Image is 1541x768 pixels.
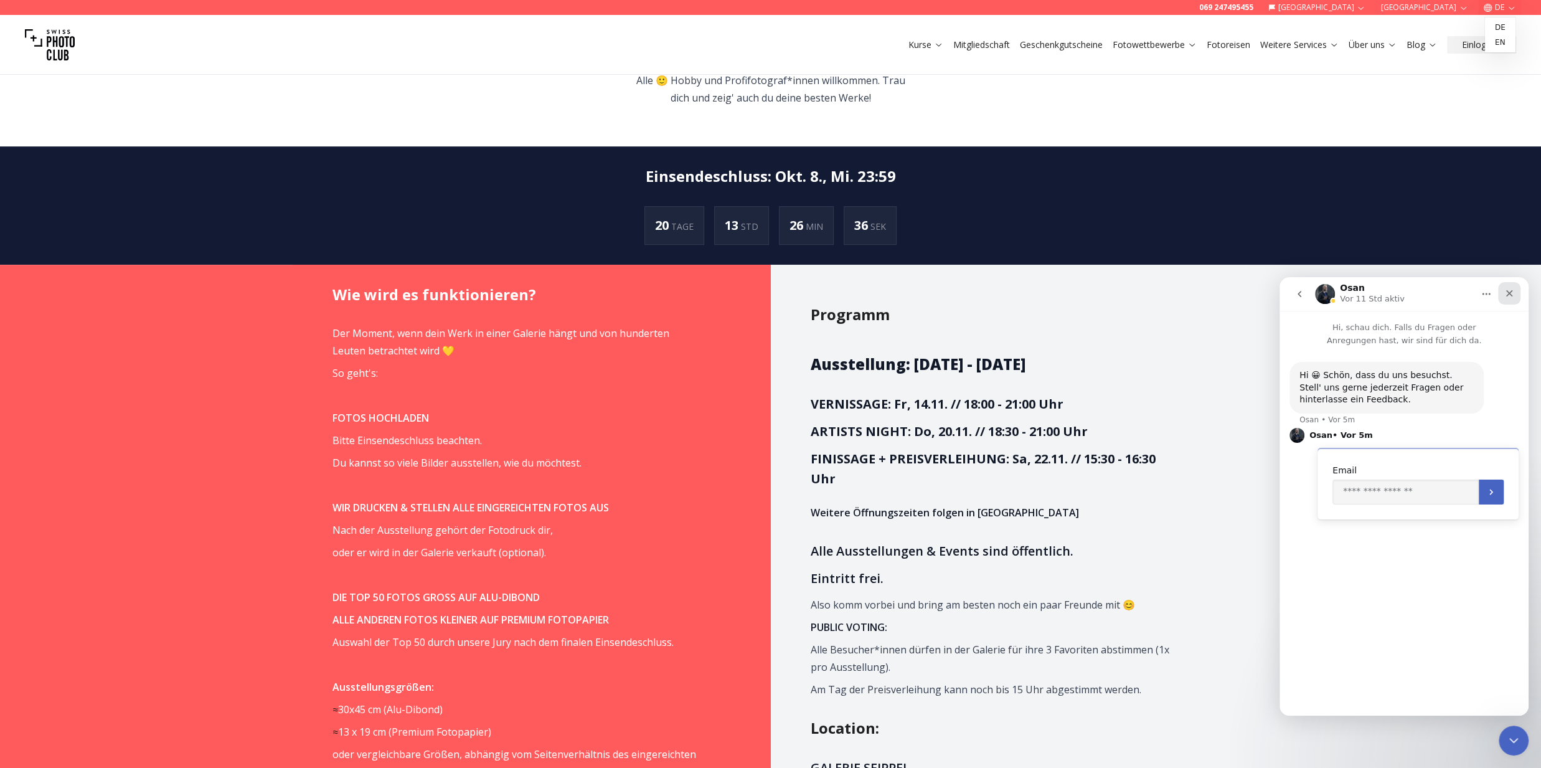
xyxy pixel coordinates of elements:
[811,681,1175,698] p: Am Tag der Preisverleihung kann noch bis 15 Uhr abgestimmt werden.
[948,36,1015,54] button: Mitgliedschaft
[1344,36,1402,54] button: Über uns
[1487,20,1513,35] a: de
[806,220,823,232] span: MIN
[332,325,697,359] p: Der Moment, wenn dein Werk in einer Galerie hängt und von hunderten Leuten betrachtet wird 💛
[811,423,1088,440] strong: ARTISTS NIGHT: Do, 20.11. // 18:30 - 21:00 Uhr
[1108,36,1202,54] button: Fotowettbewerbe
[811,354,1025,374] strong: Ausstellung: [DATE] - [DATE]
[811,620,887,634] strong: PUBLIC VOTING:
[811,641,1175,676] p: Alle Besucher*innen dürfen in der Galerie für ihre 3 Favoriten abstimmen (1x pro Ausstellung).
[332,364,697,382] p: So geht's:
[1402,36,1442,54] button: Blog
[332,635,674,649] span: Auswahl der Top 50 durch unsere Jury nach dem finalen Einsendeschluss.
[332,501,609,514] strong: WIR DRUCKEN & STELLEN ALLE EINGEREICHTEN FOTOS AUS
[1499,726,1529,756] iframe: Intercom live chat
[332,725,338,739] span: ≈
[811,718,1209,738] h2: Location :
[1020,39,1103,51] a: Geschenkgutscheine
[332,723,697,741] p: Premium Fotopapier)
[1485,17,1515,52] div: DE
[953,39,1010,51] a: Mitgliedschaft
[908,39,943,51] a: Kurse
[332,703,338,716] span: ≈
[1279,277,1529,716] iframe: Intercom live chat
[332,456,582,470] span: Du kannst so viele Bilder ausstellen, wie du möchtest.
[387,703,443,716] span: Alu-Dibond)
[332,285,731,305] h2: Wie wird es funktionieren?
[655,217,671,234] span: 20
[811,543,1073,559] span: Alle Ausstellungen & Events sind öffentlich.
[671,220,694,232] span: TAGE
[628,72,913,107] p: Alle 🙂 Hobby und Profifotograf*innen willkommen. Trau dich und zeig' auch du deine besten Werke!
[332,411,429,425] strong: FOTOS HOCHLADEN
[854,217,870,234] span: 36
[1447,36,1516,54] button: Einloggen
[1255,36,1344,54] button: Weitere Services
[1260,39,1339,51] a: Weitere Services
[338,725,392,739] span: 13 x 19 cm (
[1349,39,1397,51] a: Über uns
[1487,35,1513,50] a: en
[1407,39,1437,51] a: Blog
[332,590,540,604] strong: DIE TOP 50 FOTOS GROSS AUF ALU-DIBOND
[332,523,553,537] span: Nach der Ausstellung gehört der Fotodruck dir,
[332,546,546,559] span: oder er wird in der Galerie verkauft (optional).
[741,220,758,232] span: STD
[1113,39,1197,51] a: Fotowettbewerbe
[1199,2,1253,12] a: 069 247495455
[332,680,434,694] strong: Ausstellungsgrößen:
[725,217,741,234] span: 13
[1207,39,1250,51] a: Fotoreisen
[870,220,886,232] span: SEK
[903,36,948,54] button: Kurse
[811,305,1209,325] h2: Programm
[25,20,75,70] img: Swiss photo club
[811,450,1156,487] strong: FINISSAGE + PREISVERLEIHUNG: Sa, 22.11. // 15:30 - 16:30 Uhr
[811,506,1079,519] strong: Weitere Öffnungszeiten folgen in [GEOGRAPHIC_DATA]
[332,434,482,447] span: Bitte Einsendeschluss beachten.
[332,613,609,627] strong: ALLE ANDEREN FOTOS KLEINER AUF PREMIUM FOTOPAPIER
[811,570,884,587] span: Eintritt frei.
[811,598,1135,612] span: Also komm vorbei und bring am besten noch ein paar Freunde mit 😊
[811,396,1063,412] strong: VERNISSAGE: Fr, 14.11. // 18:00 - 21:00 Uhr
[1015,36,1108,54] button: Geschenkgutscheine
[646,166,896,186] h2: Einsendeschluss : Okt. 8., Mi. 23:59
[1202,36,1255,54] button: Fotoreisen
[332,701,697,718] p: 30x45 cm (
[789,217,806,234] span: 26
